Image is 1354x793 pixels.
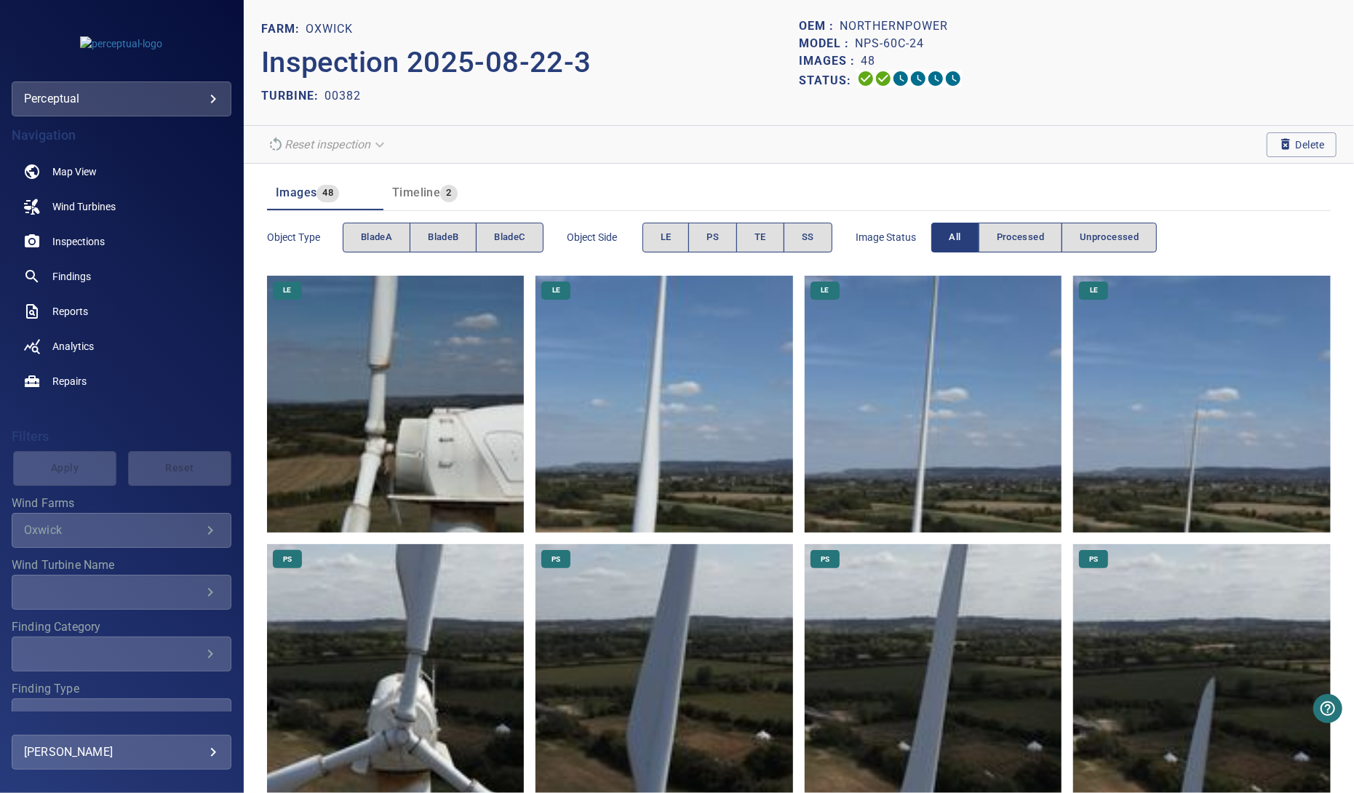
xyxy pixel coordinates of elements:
span: PS [274,554,300,565]
a: reports noActive [12,294,231,329]
span: LE [1081,285,1107,295]
span: LE [812,285,837,295]
span: Image Status [856,230,931,244]
span: Unprocessed [1080,229,1139,246]
span: Findings [52,269,91,284]
img: perceptual-logo [80,36,162,51]
svg: Selecting 0% [892,70,909,87]
span: SS [802,229,814,246]
h4: Navigation [12,128,231,143]
span: TE [754,229,766,246]
label: Finding Category [12,621,231,633]
span: Timeline [392,186,440,199]
span: Object Side [567,230,642,244]
div: perceptual [12,81,231,116]
svg: Data Formatted 100% [875,70,892,87]
span: All [949,229,961,246]
span: LE [543,285,569,295]
p: 00382 [324,87,361,105]
label: Wind Turbine Name [12,559,231,571]
div: objectSide [642,223,832,252]
svg: ML Processing 0% [909,70,927,87]
button: Unprocessed [1062,223,1157,252]
span: Inspections [52,234,105,249]
span: Repairs [52,374,87,388]
p: 48 [861,52,875,70]
span: Processed [997,229,1044,246]
span: PS [1080,554,1107,565]
em: Reset inspection [284,138,370,151]
a: repairs noActive [12,364,231,399]
svg: Uploading 100% [857,70,875,87]
div: objectType [343,223,543,252]
svg: Classification 0% [944,70,962,87]
p: Images : [799,52,861,70]
span: 2 [440,185,457,202]
span: LE [274,285,300,295]
p: NPS-60C-24 [855,35,924,52]
p: Status: [799,70,857,91]
button: Delete [1267,132,1337,157]
a: map noActive [12,154,231,189]
div: [PERSON_NAME] [24,741,219,764]
div: perceptual [24,87,219,111]
label: Wind Farms [12,498,231,509]
a: inspections noActive [12,224,231,259]
button: bladeB [410,223,477,252]
div: Oxwick [24,523,202,537]
p: Model : [799,35,855,52]
button: LE [642,223,690,252]
a: analytics noActive [12,329,231,364]
span: Object type [267,230,343,244]
a: findings noActive [12,259,231,294]
span: PS [543,554,569,565]
span: 48 [316,185,339,202]
span: PS [812,554,838,565]
svg: Matching 0% [927,70,944,87]
p: TURBINE: [261,87,324,105]
p: OEM : [799,17,840,35]
button: TE [736,223,784,252]
button: bladeC [476,223,543,252]
label: Finding Type [12,683,231,695]
div: Wind Farms [12,513,231,548]
span: Analytics [52,339,94,354]
div: Unable to reset the inspection due to your user permissions [261,132,394,157]
button: bladeA [343,223,410,252]
span: Map View [52,164,97,179]
div: Finding Type [12,698,231,733]
button: Processed [979,223,1062,252]
span: bladeB [428,229,458,246]
p: Oxwick [306,20,353,38]
p: NorthernPower [840,17,948,35]
div: Finding Category [12,637,231,672]
div: Reset inspection [261,132,394,157]
span: bladeC [494,229,525,246]
h4: Filters [12,429,231,444]
span: Images [276,186,316,199]
p: FARM: [261,20,306,38]
div: Wind Turbine Name [12,575,231,610]
span: Delete [1278,137,1325,153]
span: Wind Turbines [52,199,116,214]
span: LE [661,229,672,246]
div: imageStatus [931,223,1158,252]
span: PS [706,229,719,246]
button: All [931,223,979,252]
button: PS [688,223,737,252]
span: Reports [52,304,88,319]
span: bladeA [361,229,392,246]
a: windturbines noActive [12,189,231,224]
p: Inspection 2025-08-22-3 [261,41,799,84]
button: SS [784,223,832,252]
